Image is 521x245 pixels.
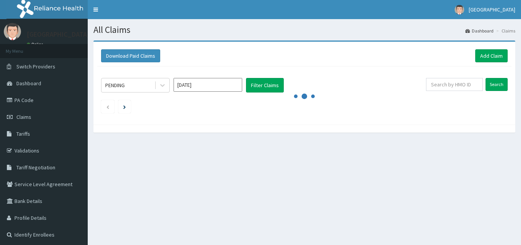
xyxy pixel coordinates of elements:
[293,85,316,108] svg: audio-loading
[469,6,515,13] span: [GEOGRAPHIC_DATA]
[465,28,494,34] a: Dashboard
[27,42,45,47] a: Online
[16,130,30,137] span: Tariffs
[16,164,55,171] span: Tariff Negotiation
[475,49,508,62] a: Add Claim
[123,103,126,110] a: Next page
[174,78,242,92] input: Select Month and Year
[101,49,160,62] button: Download Paid Claims
[486,78,508,91] input: Search
[27,31,90,38] p: [GEOGRAPHIC_DATA]
[4,23,21,40] img: User Image
[16,80,41,87] span: Dashboard
[106,103,109,110] a: Previous page
[246,78,284,92] button: Filter Claims
[16,114,31,120] span: Claims
[93,25,515,35] h1: All Claims
[455,5,464,15] img: User Image
[105,81,125,89] div: PENDING
[494,28,515,34] li: Claims
[16,63,55,70] span: Switch Providers
[426,78,483,91] input: Search by HMO ID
